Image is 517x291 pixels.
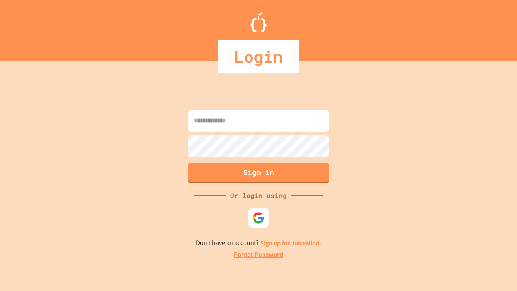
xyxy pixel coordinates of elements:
[252,212,265,224] img: google-icon.svg
[218,40,299,73] div: Login
[188,163,329,183] button: Sign in
[260,239,322,247] a: Sign up for JuiceMind.
[226,191,291,200] div: Or login using
[234,250,283,260] a: Forgot Password
[196,238,322,248] p: Don't have an account?
[250,12,267,32] img: Logo.svg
